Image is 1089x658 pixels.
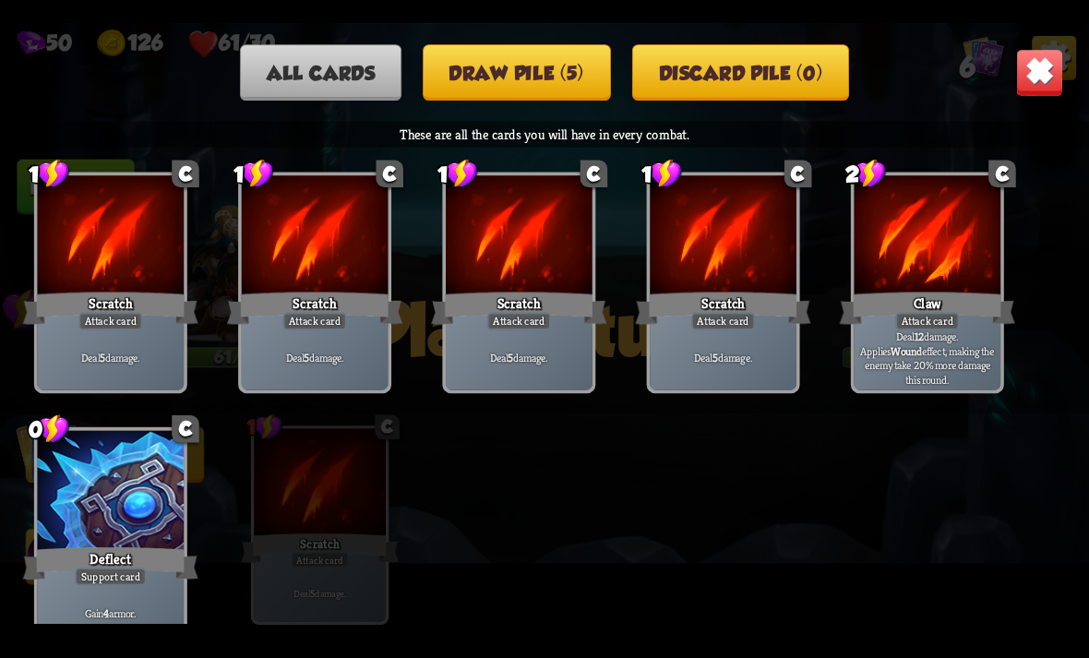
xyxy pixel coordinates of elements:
div: C [172,415,199,443]
p: Deal damage. Applies effect, making the enemy take 20% more damage this round. [858,329,998,387]
img: close-button.png [1016,48,1064,96]
div: Attack card [78,312,142,329]
div: Scratch [635,288,810,327]
div: 0 [29,413,69,444]
div: C [988,160,1016,187]
b: 5 [304,351,309,365]
div: Scratch [431,288,606,327]
div: Attack card [487,312,551,329]
button: Draw pile (5) [423,44,611,101]
b: 5 [508,351,513,365]
div: Attack card [691,312,755,329]
div: Scratch [227,288,402,327]
div: C [376,160,403,187]
b: 5 [712,351,718,365]
div: 1 [233,158,274,188]
div: Scratch [23,288,198,327]
b: 4 [103,605,109,620]
div: Attack card [895,312,959,329]
div: 1 [437,158,478,188]
div: Support card [75,568,146,585]
div: Attack card [283,312,347,329]
b: 12 [915,329,924,343]
b: Wound [891,343,922,358]
div: C [172,160,199,187]
div: Deflect [23,544,198,582]
p: Deal damage. [653,351,793,365]
p: Deal damage. [449,351,589,365]
button: All cards [240,44,401,101]
div: 2 [845,158,886,188]
b: 5 [100,351,105,365]
p: Deal damage. [42,351,181,365]
div: Claw [840,288,1015,327]
div: C [784,160,812,187]
p: Deal damage. [245,351,385,365]
div: 1 [29,158,69,188]
div: 1 [641,158,682,188]
p: Gain armor. [42,605,181,620]
div: C [580,160,608,187]
button: Discard pile (0) [632,44,849,101]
